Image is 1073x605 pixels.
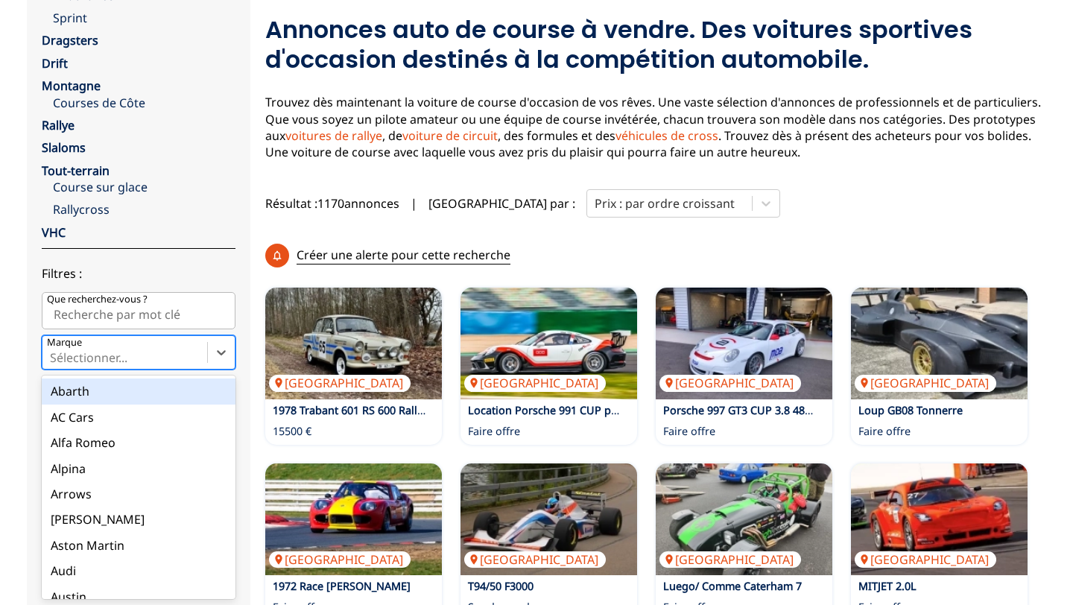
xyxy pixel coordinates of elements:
a: voiture de circuit [402,127,498,144]
p: [GEOGRAPHIC_DATA] par : [428,195,575,212]
a: Luego/ Comme Caterham 7[GEOGRAPHIC_DATA] [656,463,832,575]
div: Audi [42,558,235,583]
p: 15500 € [273,424,311,439]
a: Loup GB08 Tonnerre [858,403,963,417]
a: véhicules de cross [615,127,718,144]
a: VHC [42,224,66,241]
a: Slaloms [42,139,86,156]
a: Tout-terrain [42,162,110,179]
img: Loup GB08 Tonnerre [851,288,1028,399]
input: Que recherchez-vous ? [42,292,235,329]
img: 1972 Race Marcos [265,463,442,575]
a: Rallycross [53,201,235,218]
a: Loup GB08 Tonnerre[GEOGRAPHIC_DATA] [851,288,1028,399]
p: Marque [47,336,82,349]
p: Faire offre [468,424,520,439]
a: voitures de rallye [285,127,382,144]
a: MITJET 2.0L [858,579,917,593]
p: Faire offre [858,424,911,439]
img: Location Porsche 991 CUP pour Trackdays [460,288,637,399]
div: Arrows [42,481,235,507]
a: Porsche 997 GT3 CUP 3.8 487cv[GEOGRAPHIC_DATA] [656,288,832,399]
img: MITJET 2.0L [851,463,1028,575]
a: 1972 Race Marcos[GEOGRAPHIC_DATA] [265,463,442,575]
p: [GEOGRAPHIC_DATA] [464,375,606,391]
span: Résultat : 1170 annonces [265,195,399,212]
p: [GEOGRAPHIC_DATA] [855,551,996,568]
div: Alpina [42,456,235,481]
input: MarqueSélectionner...AbarthAC CarsAlfa RomeoAlpinaArrows[PERSON_NAME]Aston MartinAudiAustin[PERSO... [50,351,53,364]
a: Dragsters [42,32,98,48]
p: [GEOGRAPHIC_DATA] [269,375,411,391]
div: [PERSON_NAME] [42,507,235,532]
p: Trouvez dès maintenant la voiture de course d'occasion de vos rêves. Une vaste sélection d'annonc... [265,94,1046,161]
a: Rallye [42,117,75,133]
h2: Annonces auto de course à vendre. Des voitures sportives d'occasion destinés à la compétition aut... [265,15,1046,75]
p: Créer une alerte pour cette recherche [297,247,510,264]
a: Location Porsche 991 CUP pour Trackdays [468,403,682,417]
a: MITJET 2.0L[GEOGRAPHIC_DATA] [851,463,1028,575]
a: 1978 Trabant 601 RS 600 Rallye - 40 PS, Resta., Str.[DATE] [273,403,557,417]
p: Faire offre [663,424,715,439]
a: Location Porsche 991 CUP pour Trackdays[GEOGRAPHIC_DATA] [460,288,637,399]
a: 1972 Race [PERSON_NAME] [273,579,411,593]
p: Que recherchez-vous ? [47,293,148,306]
p: [GEOGRAPHIC_DATA] [855,375,996,391]
p: [GEOGRAPHIC_DATA] [269,551,411,568]
img: Luego/ Comme Caterham 7 [656,463,832,575]
p: Filtres : [42,265,235,282]
div: Abarth [42,378,235,404]
a: T94/50 F3000 [468,579,534,593]
div: Aston Martin [42,533,235,558]
img: T94/50 F3000 [460,463,637,575]
a: Courses de Côte [53,95,235,111]
a: Montagne [42,77,101,94]
p: [GEOGRAPHIC_DATA] [464,551,606,568]
img: 1978 Trabant 601 RS 600 Rallye - 40 PS, Resta., Str.Zul [265,288,442,399]
div: Alfa Romeo [42,430,235,455]
div: AC Cars [42,405,235,430]
a: Course sur glace [53,179,235,195]
span: | [411,195,417,212]
p: [GEOGRAPHIC_DATA] [659,375,801,391]
a: 1978 Trabant 601 RS 600 Rallye - 40 PS, Resta., Str.Zul[GEOGRAPHIC_DATA] [265,288,442,399]
p: [GEOGRAPHIC_DATA] [659,551,801,568]
a: Sprint [53,10,235,26]
img: Porsche 997 GT3 CUP 3.8 487cv [656,288,832,399]
a: Drift [42,55,68,72]
a: Porsche 997 GT3 CUP 3.8 487cv [663,403,821,417]
a: Luego/ Comme Caterham 7 [663,579,802,593]
a: T94/50 F3000[GEOGRAPHIC_DATA] [460,463,637,575]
